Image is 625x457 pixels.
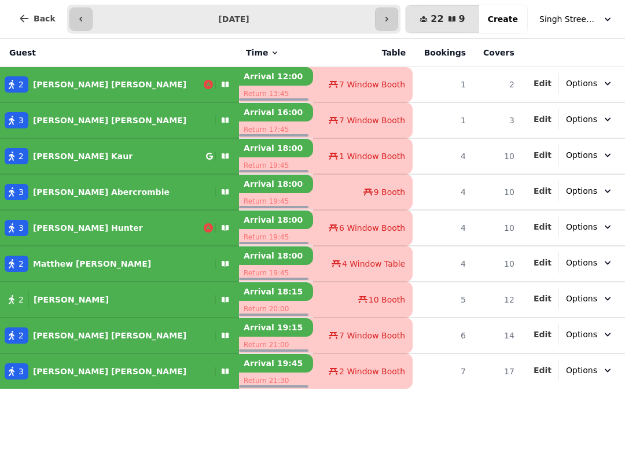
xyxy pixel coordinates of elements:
[239,211,313,229] p: Arrival 18:00
[413,318,473,353] td: 6
[33,366,186,377] p: [PERSON_NAME] [PERSON_NAME]
[413,102,473,138] td: 1
[413,353,473,389] td: 7
[34,294,109,305] p: [PERSON_NAME]
[473,67,521,103] td: 2
[473,174,521,210] td: 10
[473,210,521,246] td: 10
[239,229,313,245] p: Return 19:45
[566,257,597,268] span: Options
[19,115,24,126] span: 3
[239,301,313,317] p: Return 20:00
[566,185,597,197] span: Options
[473,102,521,138] td: 3
[413,246,473,282] td: 4
[534,330,552,338] span: Edit
[534,185,552,197] button: Edit
[19,258,24,270] span: 2
[534,79,552,87] span: Edit
[339,115,405,126] span: 7 Window Booth
[339,222,405,234] span: 6 Window Booth
[534,364,552,376] button: Edit
[19,366,24,377] span: 3
[33,222,143,234] p: [PERSON_NAME] Hunter
[534,366,552,374] span: Edit
[534,187,552,195] span: Edit
[239,373,313,389] p: Return 21:30
[559,216,620,237] button: Options
[539,13,597,25] span: Singh Street Bruntsfield
[566,221,597,233] span: Options
[413,282,473,318] td: 5
[239,246,313,265] p: Arrival 18:00
[566,149,597,161] span: Options
[566,329,597,340] span: Options
[9,5,65,32] button: Back
[19,186,24,198] span: 3
[559,73,620,94] button: Options
[239,318,313,337] p: Arrival 19:15
[33,186,170,198] p: [PERSON_NAME] Abercrombie
[413,39,473,67] th: Bookings
[431,14,443,24] span: 22
[413,174,473,210] td: 4
[33,150,133,162] p: [PERSON_NAME] Kaur
[534,151,552,159] span: Edit
[473,318,521,353] td: 14
[473,138,521,174] td: 10
[239,157,313,174] p: Return 19:45
[239,265,313,281] p: Return 19:45
[473,39,521,67] th: Covers
[239,175,313,193] p: Arrival 18:00
[534,294,552,303] span: Edit
[566,293,597,304] span: Options
[339,330,405,341] span: 7 Window Booth
[342,258,405,270] span: 4 Window Table
[413,210,473,246] td: 4
[239,86,313,102] p: Return 13:45
[239,354,313,373] p: Arrival 19:45
[559,145,620,165] button: Options
[559,180,620,201] button: Options
[534,293,552,304] button: Edit
[488,15,518,23] span: Create
[19,79,24,90] span: 2
[534,113,552,125] button: Edit
[534,221,552,233] button: Edit
[374,186,405,198] span: 9 Booth
[473,246,521,282] td: 10
[534,259,552,267] span: Edit
[479,5,527,33] button: Create
[239,103,313,121] p: Arrival 16:00
[559,288,620,309] button: Options
[34,14,56,23] span: Back
[534,115,552,123] span: Edit
[313,39,413,67] th: Table
[534,223,552,231] span: Edit
[239,193,313,209] p: Return 19:45
[339,79,405,90] span: 7 Window Booth
[566,78,597,89] span: Options
[246,47,268,58] span: Time
[19,222,24,234] span: 3
[369,294,405,305] span: 10 Booth
[534,329,552,340] button: Edit
[19,330,24,341] span: 2
[19,294,24,305] span: 2
[239,67,313,86] p: Arrival 12:00
[534,257,552,268] button: Edit
[559,324,620,345] button: Options
[339,150,405,162] span: 1 Window Booth
[413,138,473,174] td: 4
[559,360,620,381] button: Options
[413,67,473,103] td: 1
[33,258,151,270] p: Matthew [PERSON_NAME]
[534,149,552,161] button: Edit
[239,337,313,353] p: Return 21:00
[473,353,521,389] td: 17
[33,330,186,341] p: [PERSON_NAME] [PERSON_NAME]
[406,5,479,33] button: 229
[239,121,313,138] p: Return 17:45
[532,9,620,30] button: Singh Street Bruntsfield
[246,47,280,58] button: Time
